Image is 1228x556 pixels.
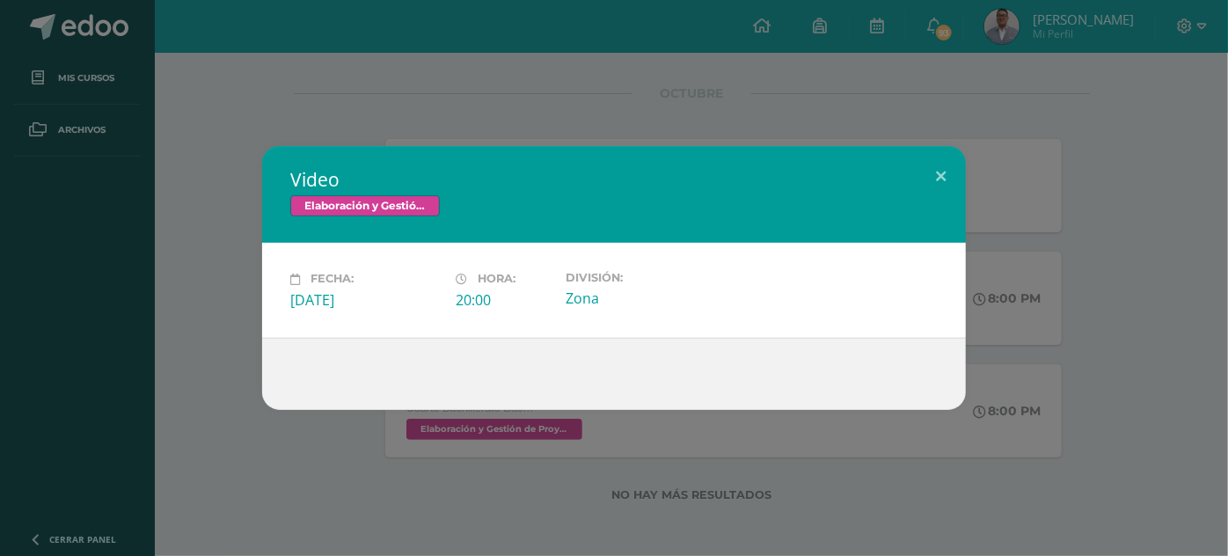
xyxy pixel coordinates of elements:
span: Elaboración y Gestión de Proyectos [290,195,440,216]
span: Hora: [478,273,515,286]
div: 20:00 [456,290,552,310]
span: Fecha: [311,273,354,286]
button: Close (Esc) [916,146,966,206]
h2: Video [290,167,938,192]
div: [DATE] [290,290,442,310]
div: Zona [566,289,717,308]
label: División: [566,271,717,284]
